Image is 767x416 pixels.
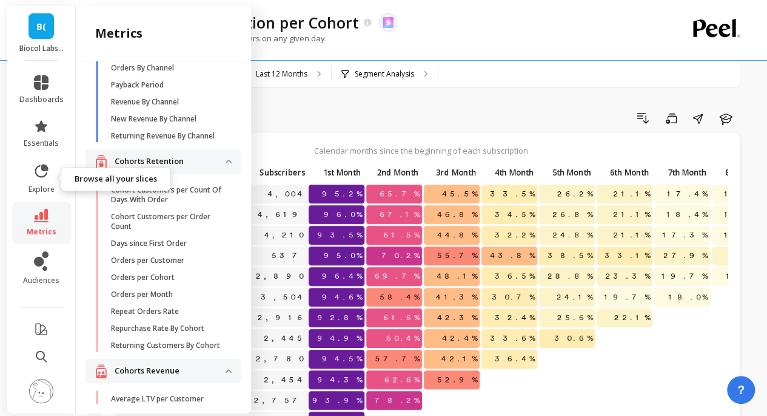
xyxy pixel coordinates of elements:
[95,364,107,379] img: navigation item icon
[654,164,710,181] p: 7th Month
[383,17,394,28] img: api.skio.svg
[599,168,649,177] span: 6th Month
[654,164,711,183] div: Toggle SortBy
[545,267,595,285] span: 28.8%
[424,164,480,181] p: 3rd Month
[366,164,423,183] div: Toggle SortBy
[111,185,227,205] p: Cohort Customers per Count Of Days With Order
[377,185,422,203] span: 65.7%
[612,309,652,327] span: 22.1%
[111,341,220,350] p: Returning Customers By Cohort
[492,309,537,327] span: 32.4%
[440,185,480,203] span: 45.5%
[321,247,364,265] span: 95.0%
[309,164,364,181] p: 1st Month
[377,205,422,223] span: 67.1%
[23,276,59,285] span: audiences
[435,370,480,389] span: 52.9%
[261,329,309,347] a: 2,445
[487,247,537,265] span: 43.8%
[377,288,422,306] span: 58.4%
[226,369,232,373] img: down caret icon
[238,168,305,177] span: Subscribers
[664,205,710,223] span: 18.4%
[435,247,480,265] span: 55.7%
[115,155,226,168] p: Cohorts Retention
[265,185,309,203] a: 4,004
[555,309,595,327] span: 25.6%
[727,376,755,404] button: ?
[435,226,480,244] span: 44.8%
[111,131,215,141] p: Returning Revenue By Channel
[310,391,364,409] span: 93.9%
[666,288,710,306] span: 18.0%
[611,185,652,203] span: 21.1%
[255,205,309,223] a: 4,619
[111,63,174,73] p: Orders By Channel
[320,288,364,306] span: 94.6%
[373,350,422,368] span: 57.7%
[95,154,107,169] img: navigation item icon
[372,391,422,409] span: 78.2%
[29,379,53,403] img: profile picture
[381,309,422,327] span: 61.5%
[382,370,422,389] span: 62.6%
[111,256,184,265] p: Orders per Customer
[27,227,56,237] span: metrics
[236,164,309,181] p: Subscribers
[111,239,187,248] p: Days since First Order
[308,164,366,183] div: Toggle SortBy
[440,329,480,347] span: 42.4%
[235,164,293,183] div: Toggle SortBy
[434,267,480,285] span: 48.1%
[384,329,422,347] span: 60.4%
[269,247,309,265] a: 537
[737,381,745,398] span: ?
[111,307,179,316] p: Repeat Orders Rate
[315,370,364,389] span: 94.3%
[111,97,179,107] p: Revenue By Channel
[253,267,309,285] a: 2,890
[539,164,595,181] p: 5th Month
[369,168,418,177] span: 2nd Month
[426,168,476,177] span: 3rd Month
[435,205,480,223] span: 46.8%
[111,273,175,282] p: Orders per Cohort
[538,164,596,183] div: Toggle SortBy
[611,226,652,244] span: 21.1%
[355,69,414,79] p: Segment Analysis
[492,226,537,244] span: 32.2%
[714,168,764,177] span: 8th Month
[114,145,728,156] p: Calendar months since the beginning of each subscription
[484,168,534,177] span: 4th Month
[596,164,654,183] div: Toggle SortBy
[555,185,595,203] span: 26.2%
[315,309,364,327] span: 92.8%
[321,205,364,223] span: 96.0%
[481,164,538,183] div: Toggle SortBy
[487,329,537,347] span: 33.6%
[487,185,537,203] span: 33.5%
[554,288,595,306] span: 24.1%
[315,329,364,347] span: 94.9%
[379,247,422,265] span: 70.2%
[657,168,706,177] span: 7th Month
[489,288,537,306] span: 30.7%
[253,350,309,368] a: 2,780
[256,69,307,79] p: Last 12 Months
[262,226,309,244] a: 4,210
[255,309,309,327] a: 2,916
[315,226,364,244] span: 93.5%
[492,205,537,223] span: 34.5%
[111,80,164,90] p: Payback Period
[320,350,364,368] span: 94.5%
[601,288,652,306] span: 19.7%
[252,391,309,409] a: 2,757
[659,267,710,285] span: 19.7%
[111,114,196,124] p: New Revenue By Channel
[597,164,652,181] p: 6th Month
[381,226,422,244] span: 61.5%
[434,288,480,306] span: 41.3%
[550,226,595,244] span: 24.8%
[24,138,59,148] span: essentials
